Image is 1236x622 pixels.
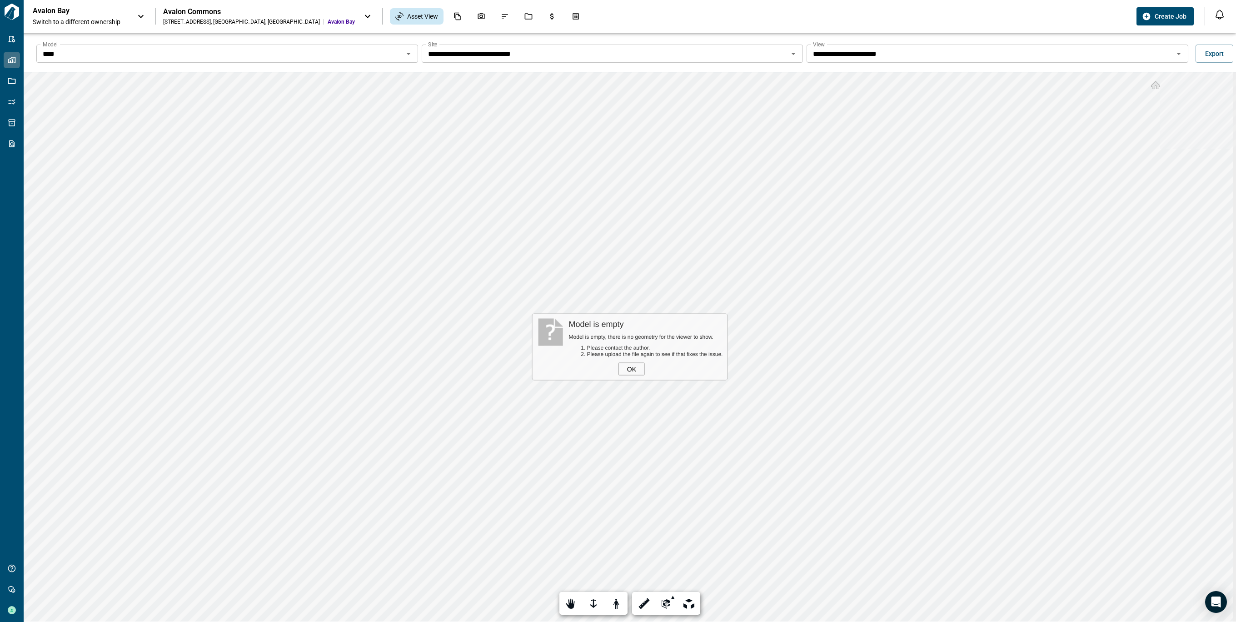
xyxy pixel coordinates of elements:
[33,6,115,15] p: Avalon Bay
[1136,7,1194,25] button: Create Job
[587,351,723,357] li: Please upload the file again to see if that fixes the issue.
[163,18,320,25] div: [STREET_ADDRESS] , [GEOGRAPHIC_DATA] , [GEOGRAPHIC_DATA]
[1212,7,1227,22] button: Open notification feed
[618,363,645,376] div: OK
[1155,12,1186,21] span: Create Job
[787,47,800,60] button: Open
[519,9,538,24] div: Jobs
[569,334,723,340] div: Model is empty, there is no geometry for the viewer to show.
[472,9,491,24] div: Photos
[1205,49,1224,58] span: Export
[407,12,438,21] span: Asset View
[1196,45,1233,63] button: Export
[543,9,562,24] div: Budgets
[390,8,444,25] div: Asset View
[1172,47,1185,60] button: Open
[448,9,467,24] div: Documents
[1205,591,1227,613] div: Open Intercom Messenger
[328,18,355,25] span: Avalon Bay
[587,345,723,351] li: Please contact the author.
[428,40,437,48] label: Site
[495,9,514,24] div: Issues & Info
[569,320,723,329] div: Model is empty
[33,17,128,26] span: Switch to a different ownership
[813,40,825,48] label: View
[43,40,58,48] label: Model
[566,9,585,24] div: Takeoff Center
[402,47,415,60] button: Open
[163,7,355,16] div: Avalon Commons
